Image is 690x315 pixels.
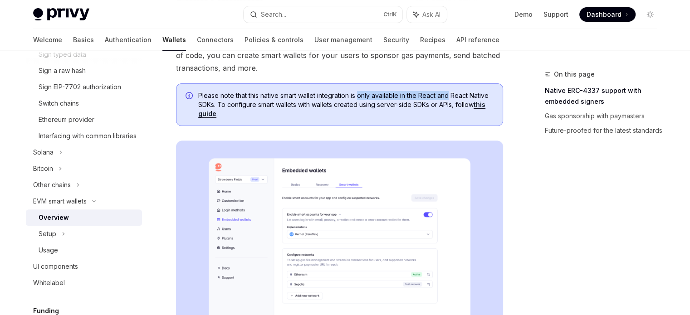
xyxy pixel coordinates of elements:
[554,69,595,80] span: On this page
[26,209,142,226] a: Overview
[105,29,152,51] a: Authentication
[545,109,665,123] a: Gas sponsorship with paymasters
[383,11,397,18] span: Ctrl K
[643,7,657,22] button: Toggle dark mode
[456,29,499,51] a: API reference
[579,7,636,22] a: Dashboard
[545,123,665,138] a: Future-proofed for the latest standards
[33,29,62,51] a: Welcome
[33,8,89,21] img: light logo
[245,29,303,51] a: Policies & controls
[33,196,87,207] div: EVM smart wallets
[26,63,142,79] a: Sign a raw hash
[33,163,53,174] div: Bitcoin
[407,6,447,23] button: Ask AI
[162,29,186,51] a: Wallets
[261,9,286,20] div: Search...
[39,114,94,125] div: Ethereum provider
[383,29,409,51] a: Security
[186,92,195,101] svg: Info
[26,111,142,128] a: Ethereum provider
[26,275,142,291] a: Whitelabel
[197,29,234,51] a: Connectors
[545,83,665,109] a: Native ERC-4337 support with embedded signers
[26,95,142,111] a: Switch chains
[26,258,142,275] a: UI components
[39,212,69,223] div: Overview
[587,10,621,19] span: Dashboard
[314,29,372,51] a: User management
[33,277,65,288] div: Whitelabel
[39,245,58,256] div: Usage
[26,128,142,144] a: Interfacing with common libraries
[26,242,142,258] a: Usage
[33,261,78,272] div: UI components
[39,65,86,76] div: Sign a raw hash
[422,10,440,19] span: Ask AI
[39,98,79,109] div: Switch chains
[39,131,137,141] div: Interfacing with common libraries
[514,10,533,19] a: Demo
[73,29,94,51] a: Basics
[198,91,494,118] span: Please note that this native smart wallet integration is only available in the React and React Na...
[33,147,54,158] div: Solana
[39,82,121,92] div: Sign EIP-7702 authorization
[39,228,56,239] div: Setup
[543,10,568,19] a: Support
[33,179,71,190] div: Other chains
[244,6,402,23] button: Search...CtrlK
[420,29,445,51] a: Recipes
[26,79,142,95] a: Sign EIP-7702 authorization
